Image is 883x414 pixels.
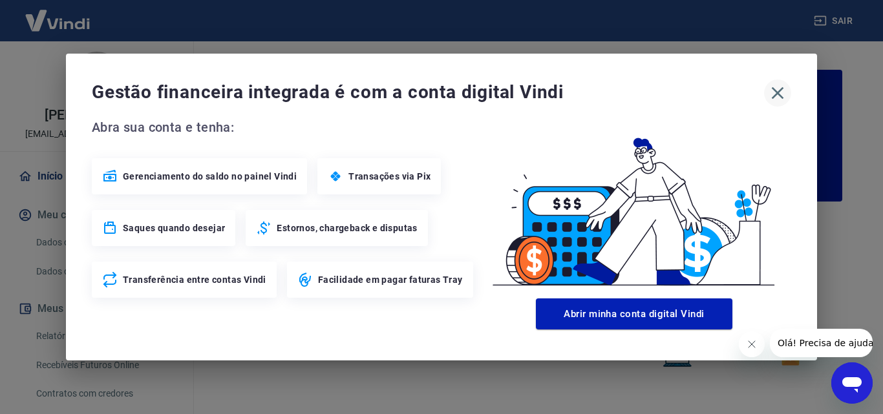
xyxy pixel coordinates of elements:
img: Good Billing [477,117,791,293]
iframe: Mensagem da empresa [770,329,873,357]
button: Abrir minha conta digital Vindi [536,298,732,329]
iframe: Fechar mensagem [739,331,765,357]
span: Olá! Precisa de ajuda? [8,9,109,19]
iframe: Botão para abrir a janela de mensagens [831,362,873,404]
span: Transações via Pix [348,170,431,183]
span: Abra sua conta e tenha: [92,117,477,138]
span: Transferência entre contas Vindi [123,273,266,286]
span: Facilidade em pagar faturas Tray [318,273,463,286]
span: Estornos, chargeback e disputas [277,222,417,234]
span: Gerenciamento do saldo no painel Vindi [123,170,297,183]
span: Gestão financeira integrada é com a conta digital Vindi [92,79,764,105]
span: Saques quando desejar [123,222,225,234]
